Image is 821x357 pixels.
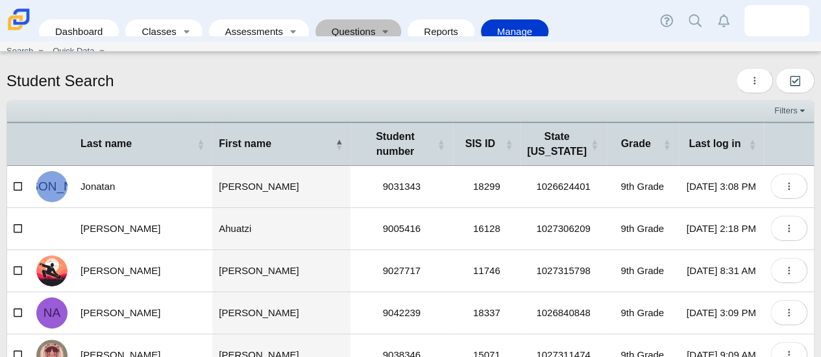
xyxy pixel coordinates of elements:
a: Filters [771,104,811,117]
a: Classes [132,19,177,43]
td: [PERSON_NAME] [74,292,212,334]
td: Jonatan [74,166,212,208]
td: 1027306209 [521,208,606,250]
span: NA [43,306,60,319]
td: 9005416 [350,208,452,250]
td: 1026840848 [521,292,606,334]
td: [PERSON_NAME] [212,292,350,334]
span: Last name [80,138,132,149]
span: [PERSON_NAME] [1,180,103,192]
td: 9031343 [350,166,452,208]
td: [PERSON_NAME] [212,166,350,208]
span: Last log in [689,138,741,149]
img: david.ahuatzi.xdQfdX [36,213,67,244]
td: [DATE] 3:09 PM [678,292,764,334]
td: [PERSON_NAME] [212,250,350,292]
td: [DATE] 2:18 PM [678,208,764,250]
a: Toggle expanded [284,19,302,43]
button: More options [770,258,807,283]
span: SIS ID [465,138,495,149]
td: 16128 [452,208,521,250]
a: Assessments [215,19,284,43]
span: Last name : Activate to sort [197,123,204,165]
span: Grade [620,138,650,149]
td: 9th Grade [606,166,678,208]
td: [DATE] 8:31 AM [678,250,764,292]
a: Reports [414,19,468,43]
span: Grade : Activate to sort [663,123,670,165]
h1: Student Search [6,70,114,92]
a: Search [1,41,34,61]
a: Carmen School of Science & Technology [5,24,32,35]
span: State [US_STATE] [527,131,587,156]
td: [PERSON_NAME] [74,208,212,250]
a: Toggle expanded [34,41,47,61]
a: Dashboard [45,19,112,43]
span: First name [219,138,271,149]
td: 9042239 [350,292,452,334]
td: 1027315798 [521,250,606,292]
button: More options [736,68,773,93]
td: [DATE] 3:08 PM [678,166,764,208]
td: 11746 [452,250,521,292]
a: Alerts [709,6,738,35]
a: Toggle expanded [376,19,395,43]
td: 9th Grade [606,250,678,292]
span: State ID : Activate to sort [591,123,598,165]
span: SIS ID : Activate to sort [505,123,513,165]
td: 9027717 [350,250,452,292]
a: Manage [487,19,542,43]
td: Ahuatzi [212,208,350,250]
span: First name : Activate to invert sorting [335,123,343,165]
img: rodolfo.aldape.BHnP7j [36,255,67,286]
span: Student number [376,131,415,156]
img: Carmen School of Science & Technology [5,6,32,33]
td: 9th Grade [606,208,678,250]
button: More options [770,300,807,325]
td: [PERSON_NAME] [74,250,212,292]
button: More options [770,216,807,241]
button: More options [770,174,807,199]
img: matthew.fibich.kEPuGm [766,10,787,31]
a: Toggle expanded [95,41,108,61]
a: Toggle expanded [178,19,196,43]
td: 9th Grade [606,292,678,334]
a: Quick Data [47,41,95,61]
td: 1026624401 [521,166,606,208]
a: Questions [322,19,376,43]
td: 18337 [452,292,521,334]
span: Student number : Activate to sort [437,123,445,165]
td: 18299 [452,166,521,208]
span: Last log in : Activate to sort [748,123,756,165]
a: matthew.fibich.kEPuGm [744,5,809,36]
